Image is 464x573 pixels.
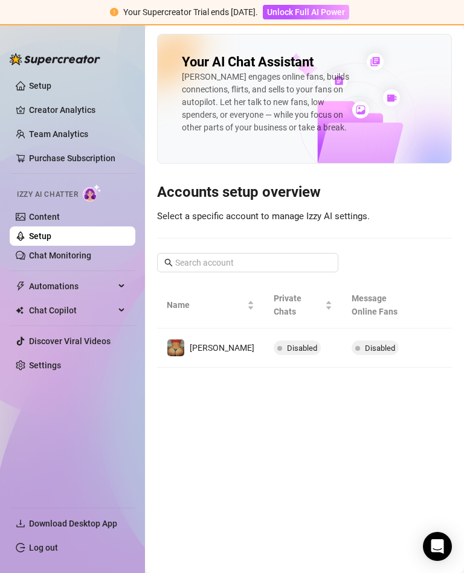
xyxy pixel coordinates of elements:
span: Chat Copilot [29,301,115,320]
span: exclamation-circle [110,8,118,16]
span: Disabled [287,344,317,353]
span: thunderbolt [16,281,25,291]
img: ai-chatter-content-library-cLFOSyPT.png [264,40,451,163]
span: Name [167,298,245,312]
a: Purchase Subscription [29,149,126,168]
span: Private Chats [274,292,323,318]
input: Search account [175,256,321,269]
h2: Your AI Chat Assistant [182,54,314,71]
span: Disabled [365,344,395,353]
div: [PERSON_NAME] engages online fans, builds connections, flirts, and sells to your fans on autopilo... [182,71,353,134]
a: Unlock Full AI Power [263,7,349,17]
h3: Accounts setup overview [157,183,452,202]
th: Private Chats [264,282,342,328]
a: Content [29,212,60,222]
span: [PERSON_NAME] [190,343,254,353]
span: Automations [29,277,115,296]
a: Creator Analytics [29,100,126,120]
span: Unlock Full AI Power [267,7,345,17]
a: Log out [29,543,58,552]
a: Setup [29,231,51,241]
a: Team Analytics [29,129,88,139]
img: AI Chatter [83,184,101,202]
th: Message Online Fans [342,282,413,328]
span: Your Supercreator Trial ends [DATE]. [123,7,258,17]
span: Izzy AI Chatter [17,189,78,200]
div: Open Intercom Messenger [423,532,452,561]
a: Discover Viral Videos [29,336,111,346]
span: Select a specific account to manage Izzy AI settings. [157,211,370,222]
a: Settings [29,360,61,370]
a: Setup [29,81,51,91]
span: search [164,258,173,267]
img: Aubrey [167,339,184,356]
th: Name [157,282,264,328]
span: download [16,519,25,528]
img: logo-BBDzfeDw.svg [10,53,100,65]
a: Chat Monitoring [29,251,91,260]
button: Unlock Full AI Power [263,5,349,19]
img: Chat Copilot [16,306,24,315]
span: Download Desktop App [29,519,117,528]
